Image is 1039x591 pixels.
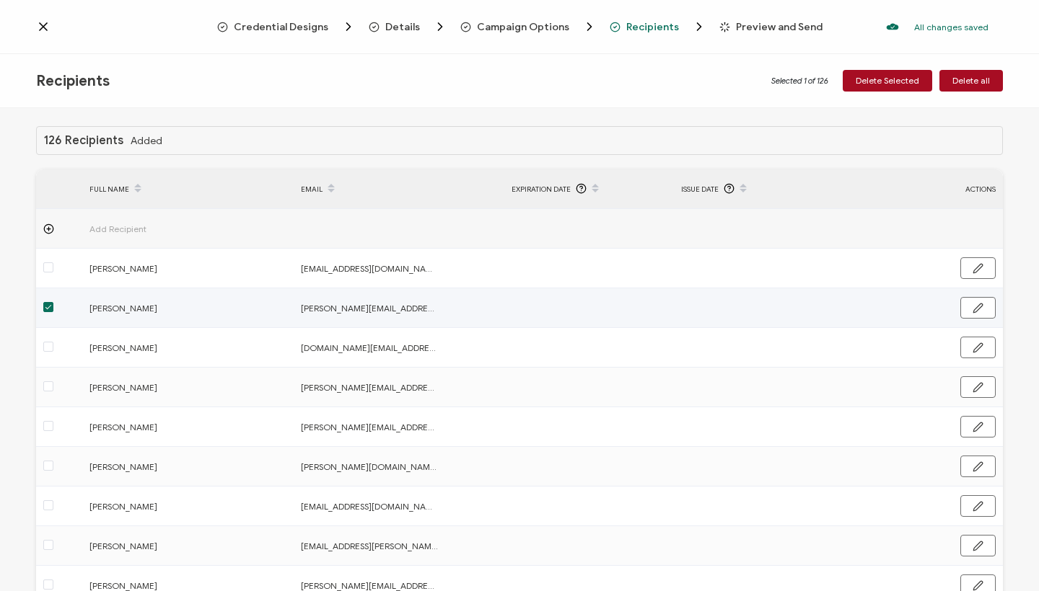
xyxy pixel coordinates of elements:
[131,135,162,146] span: Added
[89,458,227,475] span: [PERSON_NAME]
[460,19,597,34] span: Campaign Options
[36,72,110,90] span: Recipients
[369,19,447,34] span: Details
[856,76,919,85] span: Delete Selected
[626,22,679,32] span: Recipients
[89,498,227,515] span: [PERSON_NAME]
[301,339,438,356] span: [DOMAIN_NAME][EMAIL_ADDRESS][DOMAIN_NAME]
[866,181,1003,197] div: ACTIONS
[217,19,823,34] div: Breadcrumb
[301,498,438,515] span: [EMAIL_ADDRESS][DOMAIN_NAME]
[89,339,227,356] span: [PERSON_NAME]
[89,300,227,316] span: [PERSON_NAME]
[952,76,990,85] span: Delete all
[301,419,438,435] span: [PERSON_NAME][EMAIL_ADDRESS][DOMAIN_NAME]
[217,19,356,34] span: Credential Designs
[89,221,227,237] span: Add Recipient
[512,181,571,197] span: Expiration Date
[301,538,438,554] span: [EMAIL_ADDRESS][PERSON_NAME][DOMAIN_NAME]
[294,177,505,201] div: EMAIL
[301,379,438,396] span: [PERSON_NAME][EMAIL_ADDRESS][PERSON_NAME][DOMAIN_NAME]
[89,379,227,396] span: [PERSON_NAME]
[736,22,823,32] span: Preview and Send
[82,177,294,201] div: FULL NAME
[301,260,438,277] span: [EMAIL_ADDRESS][DOMAIN_NAME]
[385,22,420,32] span: Details
[89,260,227,277] span: [PERSON_NAME]
[301,300,438,316] span: [PERSON_NAME][EMAIL_ADDRESS][DOMAIN_NAME]
[89,538,227,554] span: [PERSON_NAME]
[719,22,823,32] span: Preview and Send
[301,458,438,475] span: [PERSON_NAME][DOMAIN_NAME][EMAIL_ADDRESS][DOMAIN_NAME]
[771,75,828,87] span: Selected 1 of 126
[914,22,988,32] p: All changes saved
[843,70,932,92] button: Delete Selected
[939,70,1003,92] button: Delete all
[44,134,123,147] h1: 126 Recipients
[610,19,706,34] span: Recipients
[967,522,1039,591] iframe: Chat Widget
[681,181,719,197] span: Issue Date
[477,22,569,32] span: Campaign Options
[234,22,328,32] span: Credential Designs
[89,419,227,435] span: [PERSON_NAME]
